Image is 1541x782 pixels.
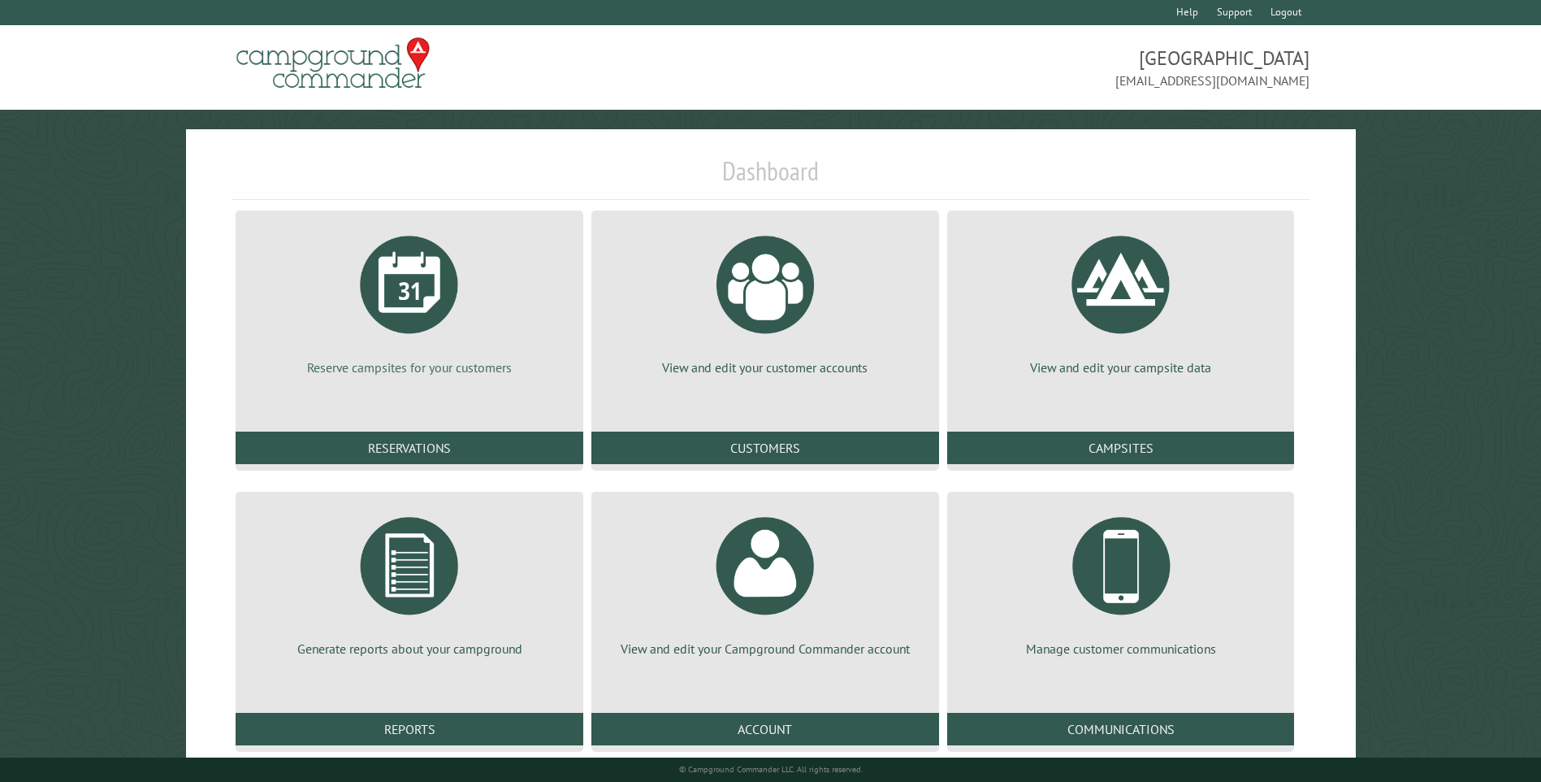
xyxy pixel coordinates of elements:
[967,224,1275,376] a: View and edit your campsite data
[611,640,920,658] p: View and edit your Campground Commander account
[967,358,1275,376] p: View and edit your campsite data
[232,155,1309,200] h1: Dashboard
[679,764,863,775] small: © Campground Commander LLC. All rights reserved.
[236,432,583,464] a: Reservations
[255,640,564,658] p: Generate reports about your campground
[255,224,564,376] a: Reserve campsites for your customers
[591,432,939,464] a: Customers
[967,640,1275,658] p: Manage customer communications
[947,713,1295,745] a: Communications
[255,358,564,376] p: Reserve campsites for your customers
[255,505,564,658] a: Generate reports about your campground
[236,713,583,745] a: Reports
[771,45,1309,90] span: [GEOGRAPHIC_DATA] [EMAIL_ADDRESS][DOMAIN_NAME]
[611,224,920,376] a: View and edit your customer accounts
[591,713,939,745] a: Account
[611,505,920,658] a: View and edit your Campground Commander account
[611,358,920,376] p: View and edit your customer accounts
[947,432,1295,464] a: Campsites
[232,32,435,95] img: Campground Commander
[967,505,1275,658] a: Manage customer communications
